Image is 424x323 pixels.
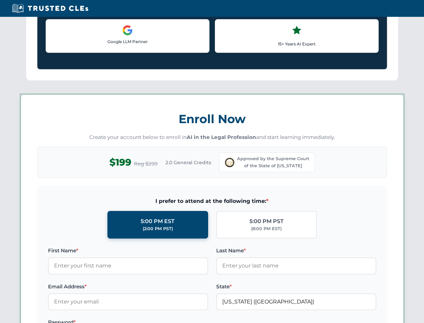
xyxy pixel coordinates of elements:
[37,134,387,141] p: Create your account below to enroll in and start learning immediately.
[187,134,256,140] strong: AI in the Legal Profession
[48,283,208,291] label: Email Address
[122,25,133,36] img: Google
[251,225,282,232] div: (8:00 PM EST)
[51,38,204,45] p: Google LLM Partner
[225,158,234,167] img: Supreme Court of Ohio
[166,159,211,166] span: 2.0 General Credits
[134,160,157,168] span: Reg $299
[216,247,376,255] label: Last Name
[216,293,376,310] input: Ohio (OH)
[143,225,173,232] div: (2:00 PM PST)
[221,41,373,47] p: 15+ Years AI Expert
[48,197,376,206] span: I prefer to attend at the following time:
[237,155,309,169] span: Approved by the Supreme Court of the State of [US_STATE]
[216,283,376,291] label: State
[109,155,131,170] span: $199
[216,257,376,274] input: Enter your last name
[37,108,387,130] h3: Enroll Now
[48,293,208,310] input: Enter your email
[141,217,175,226] div: 5:00 PM EST
[48,247,208,255] label: First Name
[48,257,208,274] input: Enter your first name
[10,3,90,13] img: Trusted CLEs
[249,217,284,226] div: 5:00 PM PST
